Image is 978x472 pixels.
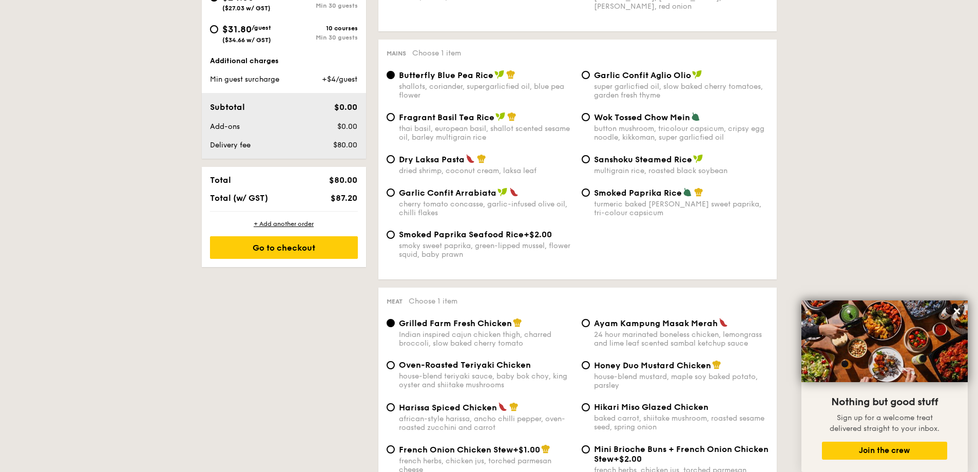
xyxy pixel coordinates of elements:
[582,403,590,411] input: Hikari Miso Glazed Chickenbaked carrot, shiitake mushroom, roasted sesame seed, spring onion
[830,413,939,433] span: Sign up for a welcome treat delivered straight to your inbox.
[322,75,357,84] span: +$4/guest
[252,24,271,31] span: /guest
[509,187,519,197] img: icon-spicy.37a8142b.svg
[399,112,494,122] span: Fragrant Basil Tea Rice
[594,70,691,80] span: Garlic Confit Aglio Olio
[594,188,682,198] span: Smoked Paprika Rice
[387,188,395,197] input: Garlic Confit Arrabiatacherry tomato concasse, garlic-infused olive oil, chilli flakes
[582,445,590,454] input: Mini Brioche Buns + French Onion Chicken Stew+$2.00french herbs, chicken jus, torched parmesan ch...
[507,112,516,121] img: icon-chef-hat.a58ddaea.svg
[582,188,590,197] input: Smoked Paprika Riceturmeric baked [PERSON_NAME] sweet paprika, tri-colour capsicum
[412,49,461,58] span: Choose 1 item
[594,200,769,217] div: turmeric baked [PERSON_NAME] sweet paprika, tri-colour capsicum
[582,361,590,369] input: Honey Duo Mustard Chickenhouse-blend mustard, maple soy baked potato, parsley
[210,25,218,33] input: $31.80/guest($34.66 w/ GST)10 coursesMin 30 guests
[399,166,573,175] div: dried shrimp, coconut cream, laksa leaf
[594,372,769,390] div: house-blend mustard, maple soy baked potato, parsley
[387,298,402,305] span: Meat
[210,175,231,185] span: Total
[594,444,769,464] span: Mini Brioche Buns + French Onion Chicken Stew
[582,319,590,327] input: Ayam Kampung Masak Merah24 hour marinated boneless chicken, lemongrass and lime leaf scented samb...
[399,318,512,328] span: Grilled Farm Fresh Chicken
[331,193,357,203] span: $87.20
[683,187,692,197] img: icon-vegetarian.fe4039eb.svg
[333,141,357,149] span: $80.00
[387,71,395,79] input: Butterfly Blue Pea Riceshallots, coriander, supergarlicfied oil, blue pea flower
[387,445,395,454] input: French Onion Chicken Stew+$1.00french herbs, chicken jus, torched parmesan cheese
[594,112,690,122] span: Wok Tossed Chow Mein
[284,25,358,32] div: 10 courses
[694,187,703,197] img: icon-chef-hat.a58ddaea.svg
[509,402,519,411] img: icon-chef-hat.a58ddaea.svg
[387,361,395,369] input: Oven-Roasted Teriyaki Chickenhouse-blend teriyaki sauce, baby bok choy, king oyster and shiitake ...
[399,70,493,80] span: Butterfly Blue Pea Rice
[495,112,506,121] img: icon-vegan.f8ff3823.svg
[466,154,475,163] img: icon-spicy.37a8142b.svg
[582,113,590,121] input: Wok Tossed Chow Meinbutton mushroom, tricolour capsicum, cripsy egg noodle, kikkoman, super garli...
[399,155,465,164] span: Dry Laksa Pasta
[693,154,703,163] img: icon-vegan.f8ff3823.svg
[284,34,358,41] div: Min 30 guests
[506,70,515,79] img: icon-chef-hat.a58ddaea.svg
[691,112,700,121] img: icon-vegetarian.fe4039eb.svg
[399,360,531,370] span: Oven-Roasted Teriyaki Chicken
[712,360,721,369] img: icon-chef-hat.a58ddaea.svg
[594,82,769,100] div: super garlicfied oil, slow baked cherry tomatoes, garden fresh thyme
[594,330,769,348] div: 24 hour marinated boneless chicken, lemongrass and lime leaf scented sambal ketchup sauce
[210,193,268,203] span: Total (w/ GST)
[337,122,357,131] span: $0.00
[541,444,550,454] img: icon-chef-hat.a58ddaea.svg
[513,318,522,327] img: icon-chef-hat.a58ddaea.svg
[498,402,507,411] img: icon-spicy.37a8142b.svg
[399,445,513,455] span: French Onion Chicken Stew
[949,303,965,319] button: Close
[594,166,769,175] div: multigrain rice, roasted black soybean
[513,445,540,455] span: +$1.00
[594,124,769,142] div: button mushroom, tricolour capsicum, cripsy egg noodle, kikkoman, super garlicfied oil
[284,2,358,9] div: Min 30 guests
[409,297,457,306] span: Choose 1 item
[594,414,769,431] div: baked carrot, shiitake mushroom, roasted sesame seed, spring onion
[222,24,252,35] span: $31.80
[399,230,524,239] span: Smoked Paprika Seafood Rice
[594,318,718,328] span: Ayam Kampung Masak Merah
[831,396,938,408] span: Nothing but good stuff
[494,70,505,79] img: icon-vegan.f8ff3823.svg
[222,36,271,44] span: ($34.66 w/ GST)
[387,50,406,57] span: Mains
[399,124,573,142] div: thai basil, european basil, shallot scented sesame oil, barley multigrain rice
[399,414,573,432] div: african-style harissa, ancho chilli pepper, oven-roasted zucchini and carrot
[387,231,395,239] input: Smoked Paprika Seafood Rice+$2.00smoky sweet paprika, green-lipped mussel, flower squid, baby prawn
[594,402,708,412] span: Hikari Miso Glazed Chicken
[719,318,728,327] img: icon-spicy.37a8142b.svg
[329,175,357,185] span: $80.00
[594,361,711,370] span: Honey Duo Mustard Chicken
[387,403,395,411] input: Harissa Spiced Chickenafrican-style harissa, ancho chilli pepper, oven-roasted zucchini and carrot
[399,372,573,389] div: house-blend teriyaki sauce, baby bok choy, king oyster and shiitake mushrooms
[524,230,552,239] span: +$2.00
[210,122,240,131] span: Add-ons
[387,319,395,327] input: Grilled Farm Fresh ChickenIndian inspired cajun chicken thigh, charred broccoli, slow baked cherr...
[801,300,968,382] img: DSC07876-Edit02-Large.jpeg
[399,330,573,348] div: Indian inspired cajun chicken thigh, charred broccoli, slow baked cherry tomato
[210,75,279,84] span: Min guest surcharge
[582,155,590,163] input: Sanshoku Steamed Ricemultigrain rice, roasted black soybean
[210,236,358,259] div: Go to checkout
[594,155,692,164] span: Sanshoku Steamed Rice
[477,154,486,163] img: icon-chef-hat.a58ddaea.svg
[399,403,497,412] span: Harissa Spiced Chicken
[613,454,642,464] span: +$2.00
[822,442,947,460] button: Join the crew
[399,188,496,198] span: Garlic Confit Arrabiata
[210,220,358,228] div: + Add another order
[387,113,395,121] input: Fragrant Basil Tea Ricethai basil, european basil, shallot scented sesame oil, barley multigrain ...
[399,82,573,100] div: shallots, coriander, supergarlicfied oil, blue pea flower
[399,241,573,259] div: smoky sweet paprika, green-lipped mussel, flower squid, baby prawn
[210,141,251,149] span: Delivery fee
[582,71,590,79] input: Garlic Confit Aglio Oliosuper garlicfied oil, slow baked cherry tomatoes, garden fresh thyme
[497,187,508,197] img: icon-vegan.f8ff3823.svg
[210,102,245,112] span: Subtotal
[222,5,271,12] span: ($27.03 w/ GST)
[210,56,358,66] div: Additional charges
[692,70,702,79] img: icon-vegan.f8ff3823.svg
